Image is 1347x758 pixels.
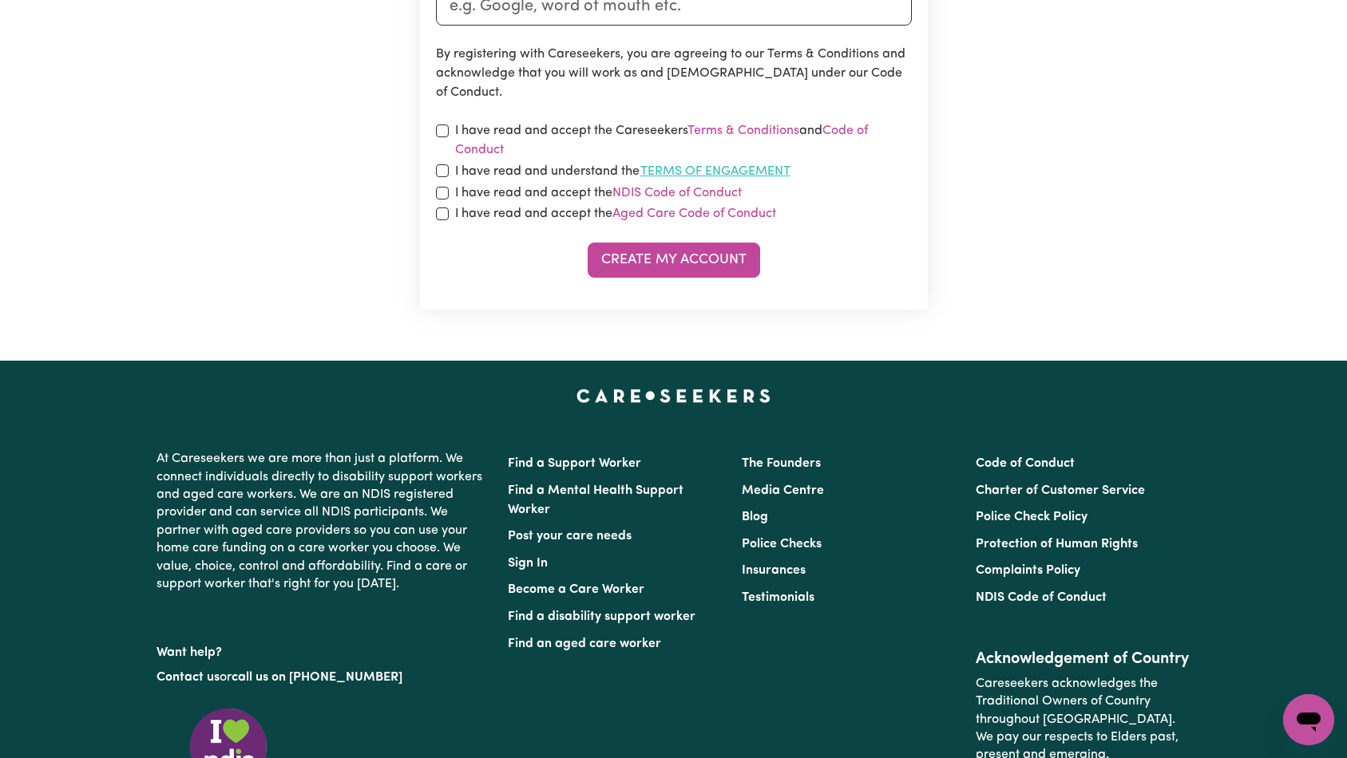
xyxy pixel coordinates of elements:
[687,124,799,137] a: Terms & Conditions
[742,511,768,523] a: Blog
[742,591,814,604] a: Testimonials
[742,564,806,577] a: Insurances
[508,638,661,650] a: Find an aged care worker
[612,187,742,199] a: NDIS Code of Conduct
[156,444,489,599] p: At Careseekers we are more than just a platform. We connect individuals directly to disability su...
[508,530,632,543] a: Post your care needs
[508,557,548,570] a: Sign In
[640,161,791,182] button: I have read and understand the
[976,649,1191,669] h2: Acknowledgement of Country
[508,610,695,623] a: Find a disability support worker
[742,484,824,497] a: Media Centre
[976,457,1075,470] a: Code of Conduct
[232,671,402,684] a: call us on [PHONE_NUMBER]
[455,204,776,223] label: I have read and accept the
[742,538,822,551] a: Police Checks
[455,184,742,203] label: I have read and accept the
[976,591,1107,604] a: NDIS Code of Conduct
[588,243,760,278] button: Create My Account
[976,511,1088,523] a: Police Check Policy
[436,45,912,102] p: By registering with Careseekers, you are agreeing to our Terms & Conditions and acknowledge that ...
[156,662,489,693] p: or
[455,121,912,160] label: I have read and accept the Careseekers and
[508,457,641,470] a: Find a Support Worker
[576,389,771,402] a: Careseekers home page
[508,583,644,596] a: Become a Care Worker
[508,484,683,516] a: Find a Mental Health Support Worker
[1283,694,1334,745] iframe: Button to launch messaging window
[976,564,1080,577] a: Complaints Policy
[455,161,791,182] label: I have read and understand the
[976,538,1138,551] a: Protection of Human Rights
[976,484,1145,497] a: Charter of Customer Service
[612,207,776,220] a: Aged Care Code of Conduct
[742,457,821,470] a: The Founders
[156,671,220,684] a: Contact us
[455,124,868,156] a: Code of Conduct
[156,638,489,661] p: Want help?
